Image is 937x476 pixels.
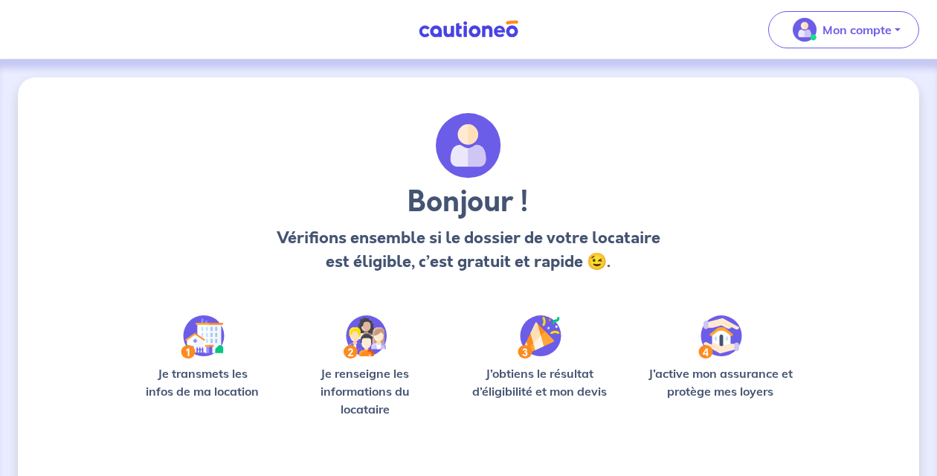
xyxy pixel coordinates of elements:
[518,315,561,358] img: /static/f3e743aab9439237c3e2196e4328bba9/Step-3.svg
[137,364,268,400] p: Je transmets les infos de ma location
[822,21,892,39] p: Mon compte
[641,364,800,400] p: J’active mon assurance et protège mes loyers
[463,364,617,400] p: J’obtiens le résultat d’éligibilité et mon devis
[181,315,225,358] img: /static/90a569abe86eec82015bcaae536bd8e6/Step-1.svg
[275,184,662,220] h3: Bonjour !
[436,113,501,178] img: archivate
[793,18,817,42] img: illu_account_valid_menu.svg
[698,315,742,358] img: /static/bfff1cf634d835d9112899e6a3df1a5d/Step-4.svg
[344,315,387,358] img: /static/c0a346edaed446bb123850d2d04ad552/Step-2.svg
[275,226,662,274] p: Vérifions ensemble si le dossier de votre locataire est éligible, c’est gratuit et rapide 😉.
[413,20,524,39] img: Cautioneo
[768,11,919,48] button: illu_account_valid_menu.svgMon compte
[292,364,439,418] p: Je renseigne les informations du locataire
